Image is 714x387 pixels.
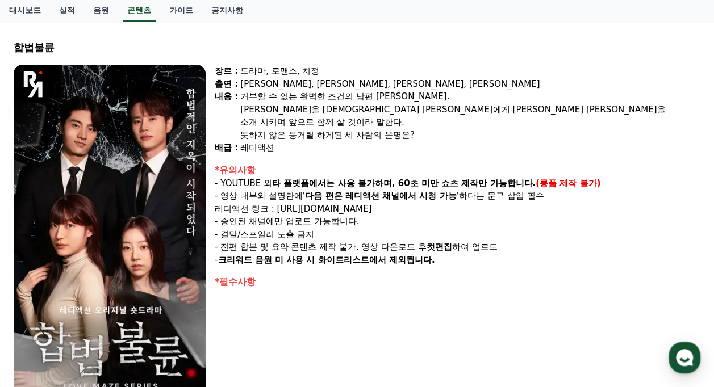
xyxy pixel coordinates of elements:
strong: '다음 편은 레디액션 채널에서 시청 가능' [303,191,459,201]
div: 드라마, 로맨스, 치정 [240,65,700,78]
a: 설정 [147,293,218,321]
div: 출연 : [215,78,238,91]
div: 장르 : [215,65,238,78]
p: - 전편 합본 및 요약 콘텐츠 제작 불가. 영상 다운로드 후 하여 업로드 [215,241,700,254]
div: 거부할 수 없는 완벽한 조건의 남편 [PERSON_NAME]. [240,90,700,103]
a: 홈 [3,293,75,321]
div: [PERSON_NAME]을 [DEMOGRAPHIC_DATA] [PERSON_NAME]에게 [PERSON_NAME] [PERSON_NAME]을 [240,103,700,116]
span: 설정 [176,310,189,319]
div: 뜻하지 않은 동거릴 하게된 세 사람의 운명은? [240,129,700,142]
strong: 크리워드 음원 미 사용 시 화이트리스트에서 제외됩니다. [218,255,435,265]
strong: 타 플랫폼에서는 사용 불가하며, 60초 미만 쇼츠 제작만 가능합니다. [272,178,536,188]
span: 대화 [104,310,118,319]
p: - 승인된 채널에만 업로드 가능합니다. [215,215,700,228]
div: [PERSON_NAME], [PERSON_NAME], [PERSON_NAME], [PERSON_NAME] [240,78,700,91]
div: *필수사항 [215,275,700,289]
div: 레디액션 [240,141,700,154]
img: logo [14,65,52,103]
a: 대화 [75,293,147,321]
div: 배급 : [215,141,238,154]
p: - YOUTUBE 외 [215,177,700,190]
div: 내용 : [215,90,238,141]
div: *유의사항 [215,163,700,177]
p: - [215,254,700,267]
div: 소개 시키며 앞으로 함께 살 것이라 말한다. [240,116,700,129]
p: 레디액션 링크 : [URL][DOMAIN_NAME] [215,203,700,216]
strong: 컷편집 [427,242,452,252]
strong: (롱폼 제작 불가) [536,178,600,188]
p: - 영상 내부와 설명란에 하다는 문구 삽입 필수 [215,190,700,203]
span: 홈 [36,310,43,319]
p: - 결말/스포일러 노출 금지 [215,228,700,241]
div: 합법불륜 [14,40,700,56]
